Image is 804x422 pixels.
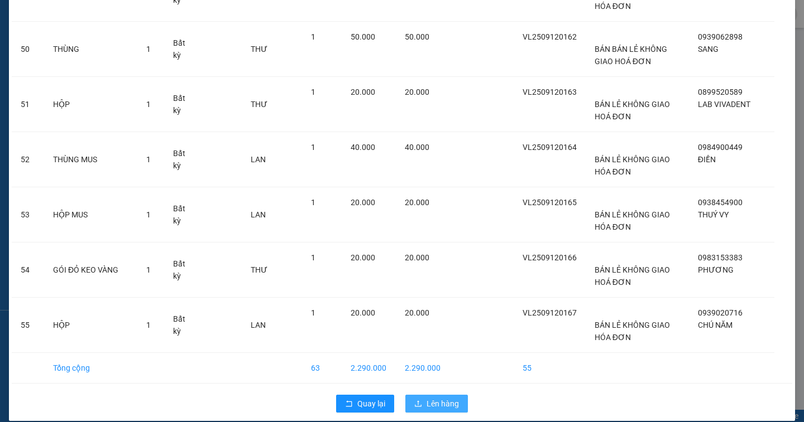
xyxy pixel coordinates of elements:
span: BÁN LẺ KHÔNG GIAO HOÁ ĐƠN [595,100,670,121]
span: VL2509120167 [523,308,577,317]
span: rollback [345,400,353,409]
td: THÙNG MUS [44,132,137,187]
td: 2.290.000 [342,353,396,384]
td: 55 [12,298,44,353]
span: 20.000 [405,308,429,317]
span: LAN [251,210,266,219]
span: Quay lại [357,397,385,410]
td: 2.290.000 [396,353,449,384]
span: 1 [146,45,151,54]
td: HỘP [44,298,137,353]
span: LAN [251,155,266,164]
button: rollbackQuay lại [336,395,394,413]
span: THƯ [251,45,267,54]
span: 40.000 [351,143,375,152]
span: 20.000 [351,253,375,262]
span: 0899520589 [698,88,743,96]
td: Tổng cộng [44,353,137,384]
span: 1 [311,253,315,262]
span: BÁN LẺ KHÔNG GIAO HÓA ĐƠN [595,155,670,176]
span: 1 [146,210,151,219]
span: VL2509120166 [523,253,577,262]
td: Bất kỳ [164,298,200,353]
span: 1 [146,155,151,164]
td: Bất kỳ [164,242,200,298]
span: LAB VIVADENT [698,100,750,109]
span: ĐIỀN [698,155,716,164]
span: 1 [311,32,315,41]
span: 50.000 [351,32,375,41]
span: CHÚ NĂM [698,321,733,329]
td: 52 [12,132,44,187]
td: 53 [12,187,44,242]
td: Bất kỳ [164,187,200,242]
td: 50 [12,22,44,77]
button: uploadLên hàng [405,395,468,413]
td: HỘP [44,77,137,132]
span: THƯ [251,100,267,109]
span: PHƯƠNG [698,265,734,274]
span: 40.000 [405,143,429,152]
span: 20.000 [405,253,429,262]
span: BÁN BÁN LẺ KHÔNG GIAO HOÁ ĐƠN [595,45,667,66]
td: Bất kỳ [164,132,200,187]
span: 0939062898 [698,32,743,41]
span: BÁN LẺ KHÔNG GIAO HÓA ĐƠN [595,210,670,231]
span: BÁN LẺ KHÔNG GIAO HOÁ ĐƠN [595,265,670,287]
td: HỘP MUS [44,187,137,242]
span: 0939020716 [698,308,743,317]
span: SANG [698,45,719,54]
td: 55 [514,353,586,384]
td: 51 [12,77,44,132]
span: 0938454900 [698,198,743,207]
td: THÙNG [44,22,137,77]
span: VL2509120164 [523,143,577,152]
span: LAN [251,321,266,329]
span: 50.000 [405,32,429,41]
span: 20.000 [405,198,429,207]
span: 1 [146,100,151,109]
span: 0983153383 [698,253,743,262]
span: upload [414,400,422,409]
span: 20.000 [351,198,375,207]
span: 1 [146,265,151,274]
span: 1 [146,321,151,329]
td: GÓI ĐỎ KEO VÀNG [44,242,137,298]
td: 54 [12,242,44,298]
span: VL2509120162 [523,32,577,41]
td: Bất kỳ [164,77,200,132]
span: 1 [311,198,315,207]
span: THUÝ VY [698,210,729,219]
span: 0984900449 [698,143,743,152]
span: 1 [311,308,315,317]
span: 1 [311,88,315,96]
span: VL2509120163 [523,88,577,96]
span: VL2509120165 [523,198,577,207]
td: 63 [302,353,342,384]
span: 20.000 [351,88,375,96]
span: THƯ [251,265,267,274]
span: 20.000 [351,308,375,317]
span: Lên hàng [427,397,459,410]
span: 1 [311,143,315,152]
td: Bất kỳ [164,22,200,77]
span: 20.000 [405,88,429,96]
span: BÁN LẺ KHÔNG GIAO HÓA ĐƠN [595,321,670,342]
